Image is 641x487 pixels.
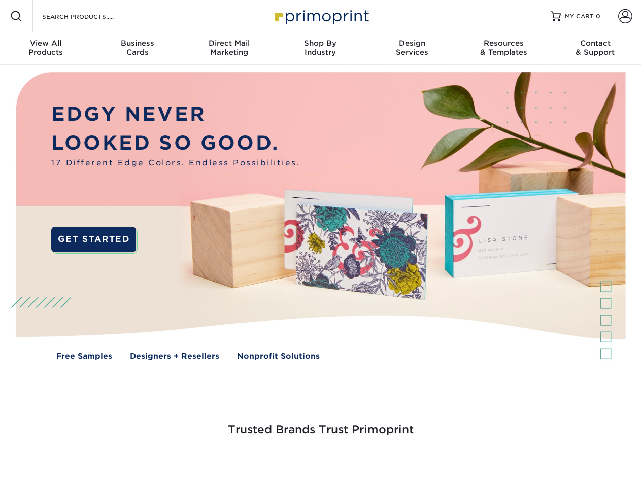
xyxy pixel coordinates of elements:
span: Shop By [275,39,366,48]
img: Primoprint [270,5,372,27]
a: GET STARTED [51,227,136,252]
p: LOOKED SO GOOD. [51,129,300,158]
span: MY CART [565,12,594,21]
div: Industry [275,39,366,57]
a: Designers + Resellers [130,351,219,362]
div: & Support [550,39,641,57]
span: Business [91,39,183,48]
p: EDGY NEVER [51,100,300,129]
span: Design [366,39,458,48]
span: Contact [550,39,641,48]
div: Marketing [183,39,275,57]
a: DesignServices [366,32,458,65]
div: Services [366,39,458,57]
a: Contact& Support [550,32,641,65]
a: Nonprofit Solutions [237,351,320,362]
div: & Templates [458,39,549,57]
a: Free Samples [56,351,112,362]
span: Resources [458,39,549,48]
input: SEARCH PRODUCTS..... [41,10,140,22]
h3: Trusted Brands Trust Primoprint [24,399,618,448]
a: Shop ByIndustry [275,32,366,65]
div: Cards [91,39,183,57]
a: BusinessCards [91,32,183,65]
span: 17 Different Edge Colors. Endless Possibilities. [51,157,300,169]
a: Direct MailMarketing [183,32,275,65]
span: 0 [596,13,600,20]
a: Resources& Templates [458,32,549,65]
span: Direct Mail [183,39,275,48]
